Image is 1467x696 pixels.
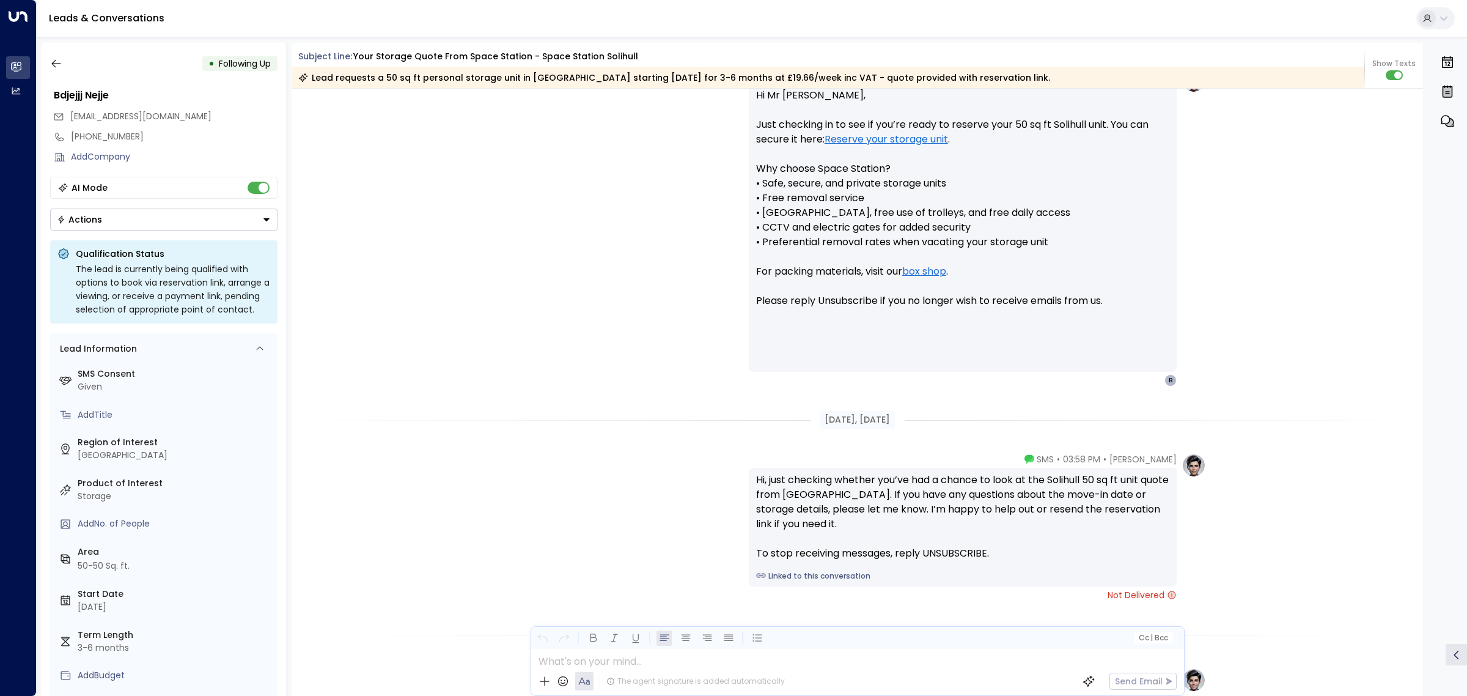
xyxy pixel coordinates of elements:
span: Cc Bcc [1138,634,1167,642]
p: Qualification Status [76,248,270,260]
button: Actions [50,209,278,231]
label: SMS Consent [78,368,273,380]
span: Show Texts [1372,58,1416,69]
div: [DATE] [78,601,273,613]
label: Term Length [78,629,273,642]
img: profile-logo.png [1182,453,1206,478]
label: Start Date [78,588,273,601]
div: Lead Information [56,342,137,355]
button: Undo [535,631,550,646]
a: Reserve your storage unit [825,132,948,147]
label: Product of Interest [78,477,273,490]
span: 03:58 PM [1063,453,1100,465]
div: Lead requests a 50 sq ft personal storage unit in [GEOGRAPHIC_DATA] starting [DATE] for 3-6 month... [298,72,1050,84]
div: [DATE], [DATE] [820,626,895,643]
div: AddCompany [71,150,278,163]
span: [PERSON_NAME] [1109,453,1177,465]
button: Redo [556,631,572,646]
span: [EMAIL_ADDRESS][DOMAIN_NAME] [70,110,211,122]
span: Subject Line: [298,50,352,62]
label: Region of Interest [78,436,273,449]
div: Storage [78,490,273,503]
span: | [1150,634,1153,642]
div: [GEOGRAPHIC_DATA] [78,449,273,462]
div: The lead is currently being qualified with options to book via reservation link, arrange a viewin... [76,262,270,316]
span: • [1057,453,1060,465]
div: AI Mode [72,182,108,194]
div: Your storage quote from Space Station - Space Station Solihull [353,50,638,63]
a: box shop [902,264,946,279]
div: AddBudget [78,669,273,682]
span: Following Up [219,57,271,70]
span: • [1103,453,1106,465]
div: Hi, just checking whether you’ve had a chance to look at the Solihull 50 sq ft unit quote from [G... [756,473,1169,561]
div: [PHONE_NUMBER] [71,130,278,143]
label: Area [78,546,273,558]
span: SMS [1037,453,1054,465]
div: AddTitle [78,409,273,421]
div: • [208,53,215,75]
div: [DATE], [DATE] [820,411,895,429]
span: Not Delivered [1108,589,1177,601]
div: 3-6 months [78,642,273,654]
div: AddNo. of People [78,517,273,530]
span: bsksbsj@yahoo.com [70,110,211,123]
a: Leads & Conversations [49,11,164,25]
img: profile-logo.png [1182,668,1206,692]
div: Button group with a nested menu [50,209,278,231]
p: Hi Mr [PERSON_NAME], Just checking in to see if you’re ready to reserve your 50 sq ft Solihull un... [756,88,1169,323]
div: B [1164,374,1177,387]
a: Linked to this conversation [756,571,1169,582]
div: The agent signature is added automatically [606,676,785,687]
button: Cc|Bcc [1133,632,1172,644]
div: Bdjejjj Nejje [54,88,278,103]
div: Given [78,380,273,393]
div: Actions [57,214,102,225]
div: 50-50 Sq. ft. [78,560,130,572]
